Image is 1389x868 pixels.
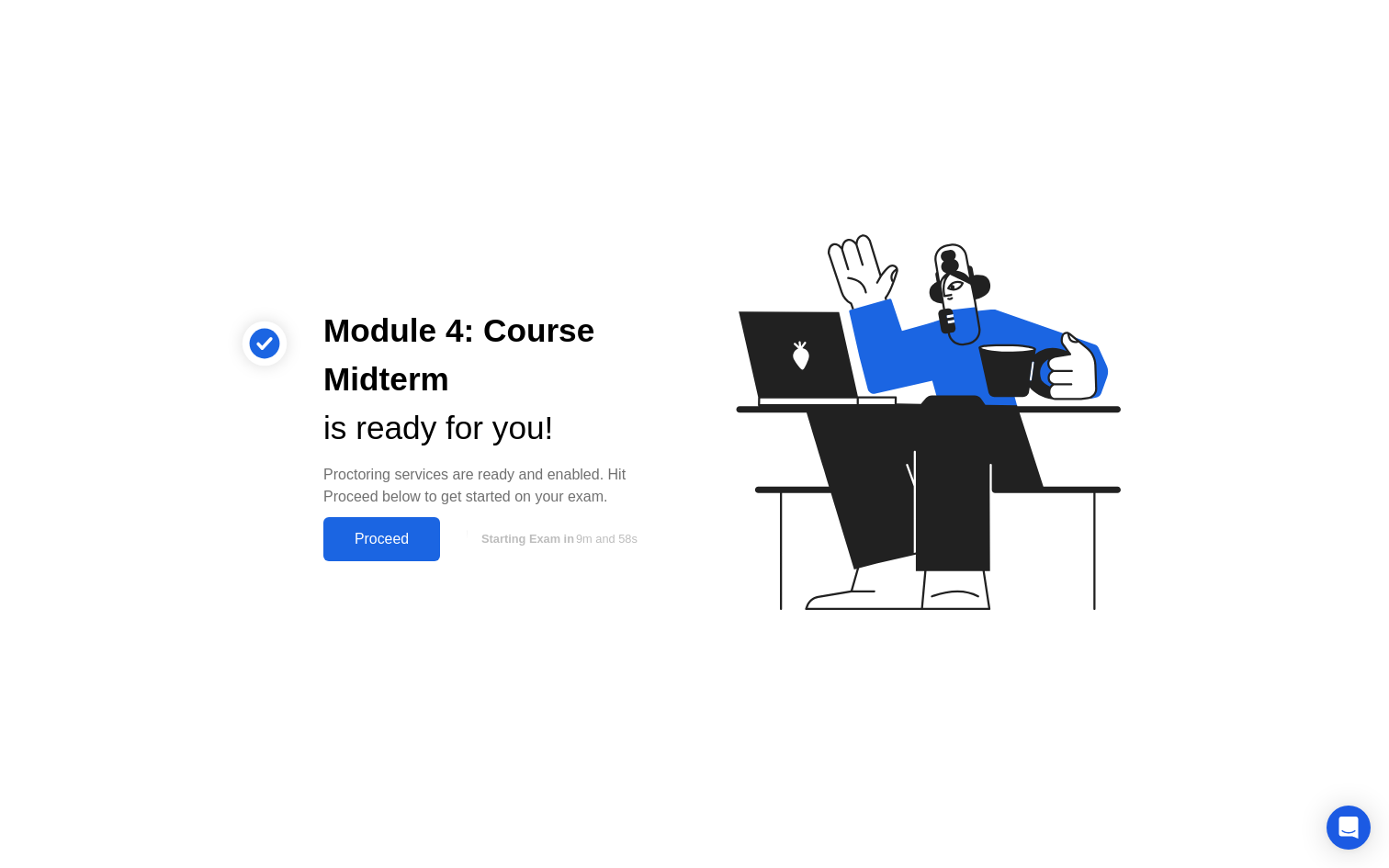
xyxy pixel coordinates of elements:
[1327,806,1371,850] div: Open Intercom Messenger
[449,522,665,557] button: Starting Exam in9m and 58s
[576,532,638,546] span: 9m and 58s
[329,531,435,547] div: Proceed
[323,307,665,404] div: Module 4: Course Midterm
[323,464,665,508] div: Proctoring services are ready and enabled. Hit Proceed below to get started on your exam.
[323,517,440,561] button: Proceed
[323,404,665,453] div: is ready for you!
